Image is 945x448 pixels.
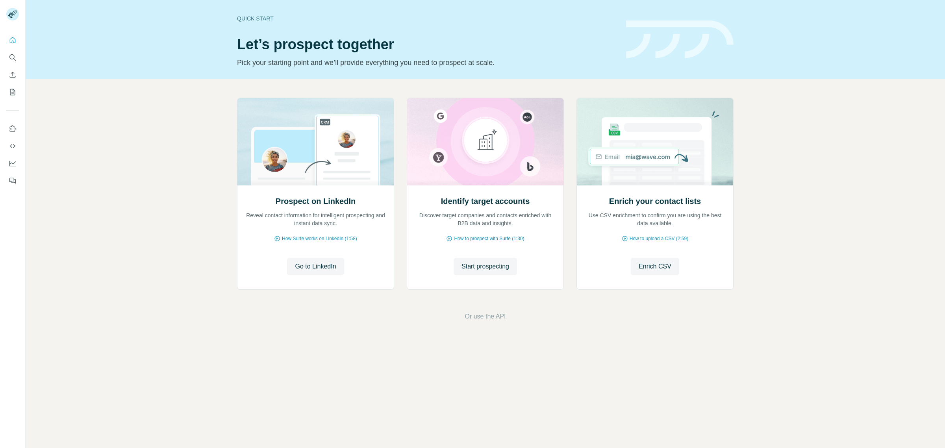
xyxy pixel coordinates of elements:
[441,196,530,207] h2: Identify target accounts
[576,98,734,185] img: Enrich your contact lists
[626,20,734,59] img: banner
[415,211,556,227] p: Discover target companies and contacts enriched with B2B data and insights.
[465,312,506,321] button: Or use the API
[287,258,344,275] button: Go to LinkedIn
[609,196,701,207] h2: Enrich your contact lists
[639,262,671,271] span: Enrich CSV
[237,15,617,22] div: Quick start
[407,98,564,185] img: Identify target accounts
[6,122,19,136] button: Use Surfe on LinkedIn
[6,68,19,82] button: Enrich CSV
[6,33,19,47] button: Quick start
[276,196,356,207] h2: Prospect on LinkedIn
[237,37,617,52] h1: Let’s prospect together
[282,235,357,242] span: How Surfe works on LinkedIn (1:58)
[6,156,19,170] button: Dashboard
[454,258,517,275] button: Start prospecting
[237,57,617,68] p: Pick your starting point and we’ll provide everything you need to prospect at scale.
[245,211,386,227] p: Reveal contact information for intelligent prospecting and instant data sync.
[295,262,336,271] span: Go to LinkedIn
[6,50,19,65] button: Search
[6,85,19,99] button: My lists
[237,98,394,185] img: Prospect on LinkedIn
[585,211,725,227] p: Use CSV enrichment to confirm you are using the best data available.
[454,235,524,242] span: How to prospect with Surfe (1:30)
[631,258,679,275] button: Enrich CSV
[6,174,19,188] button: Feedback
[6,139,19,153] button: Use Surfe API
[630,235,688,242] span: How to upload a CSV (2:59)
[461,262,509,271] span: Start prospecting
